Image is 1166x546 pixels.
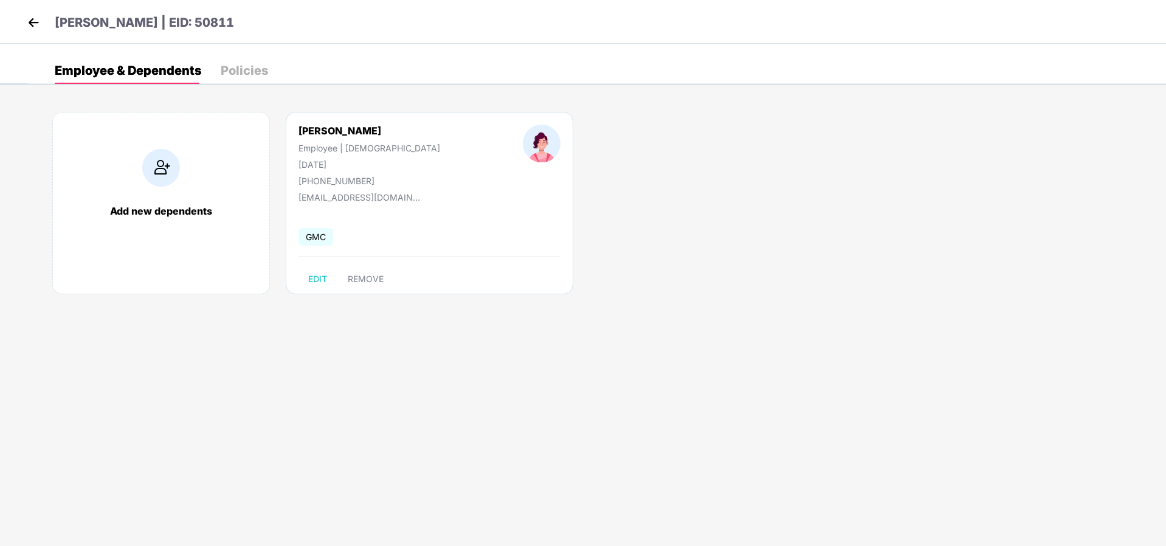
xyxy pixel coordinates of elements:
div: [EMAIL_ADDRESS][DOMAIN_NAME] [298,192,420,202]
div: [DATE] [298,159,440,170]
div: Add new dependents [65,205,257,217]
button: REMOVE [338,269,393,289]
span: GMC [298,228,333,246]
img: addIcon [142,149,180,187]
div: [PHONE_NUMBER] [298,176,440,186]
button: EDIT [298,269,337,289]
span: EDIT [308,274,327,284]
p: [PERSON_NAME] | EID: 50811 [55,13,234,32]
div: [PERSON_NAME] [298,125,440,137]
div: Employee | [DEMOGRAPHIC_DATA] [298,143,440,153]
div: Employee & Dependents [55,64,201,77]
img: profileImage [523,125,561,162]
div: Policies [221,64,268,77]
span: REMOVE [348,274,384,284]
img: back [24,13,43,32]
